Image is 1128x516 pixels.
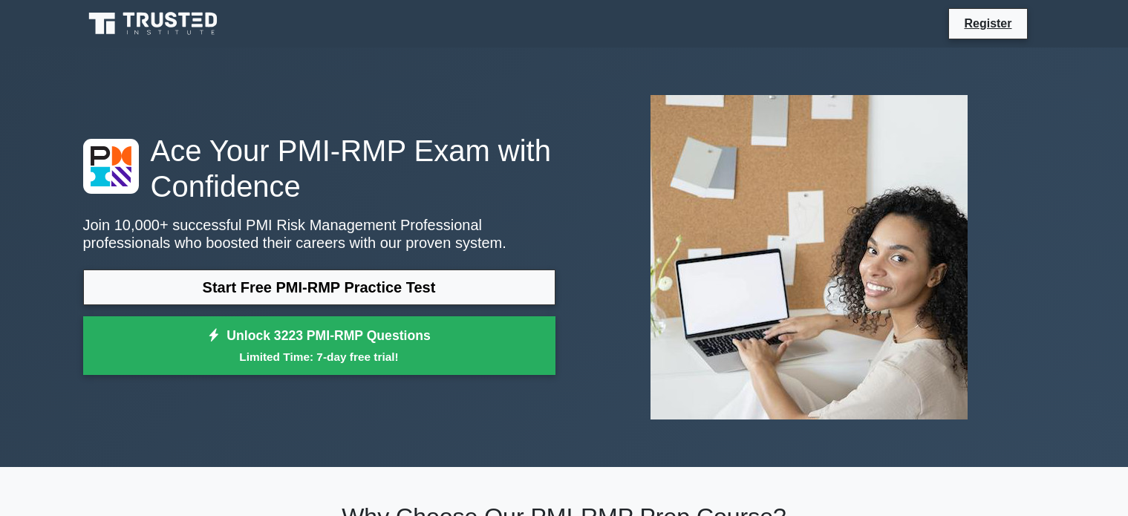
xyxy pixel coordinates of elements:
[83,270,555,305] a: Start Free PMI-RMP Practice Test
[955,14,1020,33] a: Register
[102,348,537,365] small: Limited Time: 7-day free trial!
[83,216,555,252] p: Join 10,000+ successful PMI Risk Management Professional professionals who boosted their careers ...
[83,133,555,204] h1: Ace Your PMI-RMP Exam with Confidence
[83,316,555,376] a: Unlock 3223 PMI-RMP QuestionsLimited Time: 7-day free trial!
